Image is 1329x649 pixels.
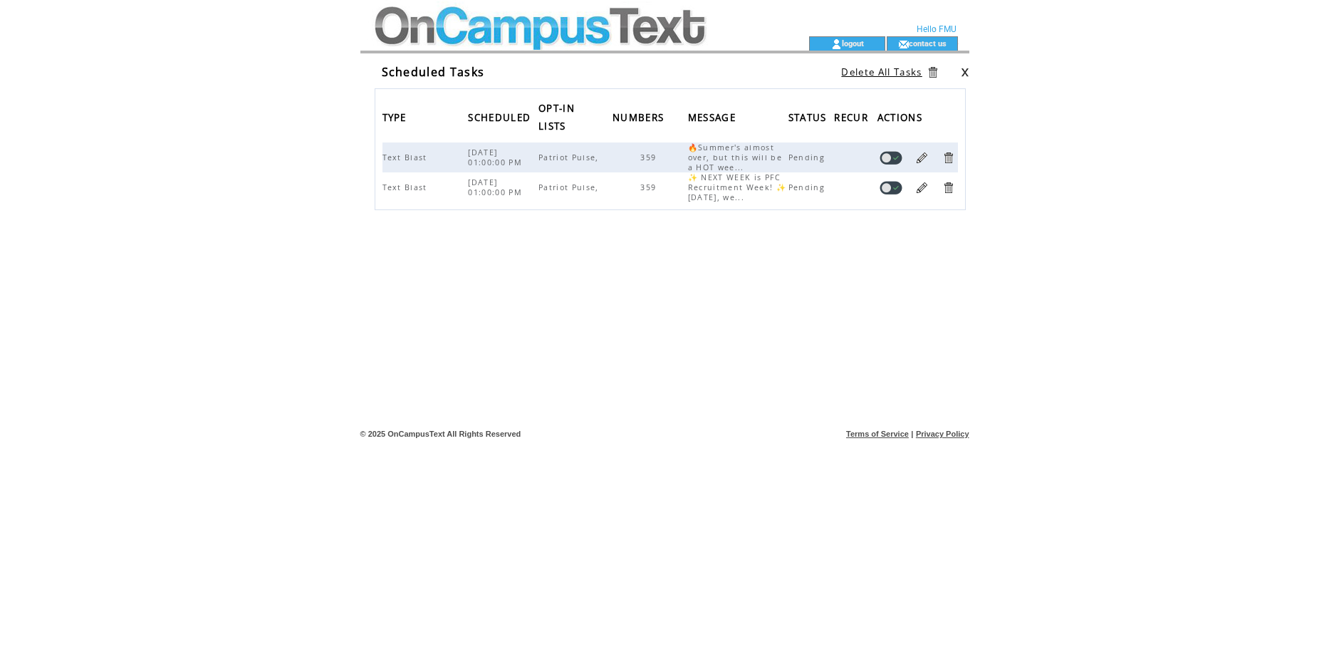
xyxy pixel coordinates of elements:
[841,66,922,78] a: Delete All Tasks
[788,113,830,121] a: STATUS
[382,182,431,192] span: Text Blast
[613,108,667,131] span: NUMBERS
[688,108,739,131] span: MESSAGE
[640,152,660,162] span: 359
[613,113,667,121] a: NUMBERS
[917,24,957,34] span: Hello FMU
[880,181,902,194] a: Disable task
[916,430,969,438] a: Privacy Policy
[538,152,603,162] span: Patriot Pulse,
[915,151,929,165] a: Edit Task
[382,113,410,121] a: TYPE
[382,64,485,80] span: Scheduled Tasks
[468,108,534,131] span: SCHEDULED
[831,38,842,50] img: account_icon.gif
[538,98,575,140] span: OPT-IN LISTS
[898,38,909,50] img: contact_us_icon.gif
[538,182,603,192] span: Patriot Pulse,
[688,142,782,172] span: 🔥Summer's almost over, but this will be a HOT wee...
[911,430,913,438] span: |
[909,38,947,48] a: contact us
[834,108,872,131] span: RECUR
[468,147,526,167] span: [DATE] 01:00:00 PM
[688,113,739,121] a: MESSAGE
[788,152,828,162] span: Pending
[877,108,926,131] span: ACTIONS
[468,177,526,197] span: [DATE] 01:00:00 PM
[360,430,521,438] span: © 2025 OnCampusText All Rights Reserved
[640,182,660,192] span: 359
[788,108,830,131] span: STATUS
[846,430,909,438] a: Terms of Service
[468,113,534,121] a: SCHEDULED
[382,108,410,131] span: TYPE
[382,152,431,162] span: Text Blast
[538,103,575,130] a: OPT-IN LISTS
[880,151,902,165] a: Disable task
[688,172,786,202] span: ✨ NEXT WEEK is PFC Recruitment Week! ✨ [DATE], we...
[942,181,955,194] a: Delete Task
[842,38,864,48] a: logout
[942,151,955,165] a: Delete Task
[915,181,929,194] a: Edit Task
[834,113,872,121] a: RECUR
[788,182,828,192] span: Pending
